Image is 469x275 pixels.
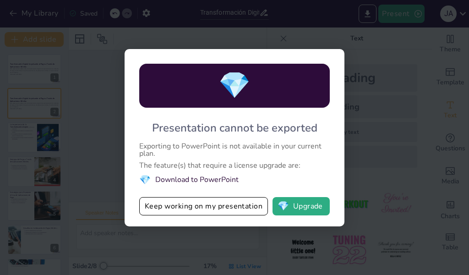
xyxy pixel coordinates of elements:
[139,162,330,169] div: The feature(s) that require a license upgrade are:
[218,68,251,103] span: diamond
[139,174,151,186] span: diamond
[139,197,268,215] button: Keep working on my presentation
[139,143,330,157] div: Exporting to PowerPoint is not available in your current plan.
[273,197,330,215] button: diamondUpgrade
[278,202,289,211] span: diamond
[139,174,330,186] li: Download to PowerPoint
[152,121,317,135] div: Presentation cannot be exported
